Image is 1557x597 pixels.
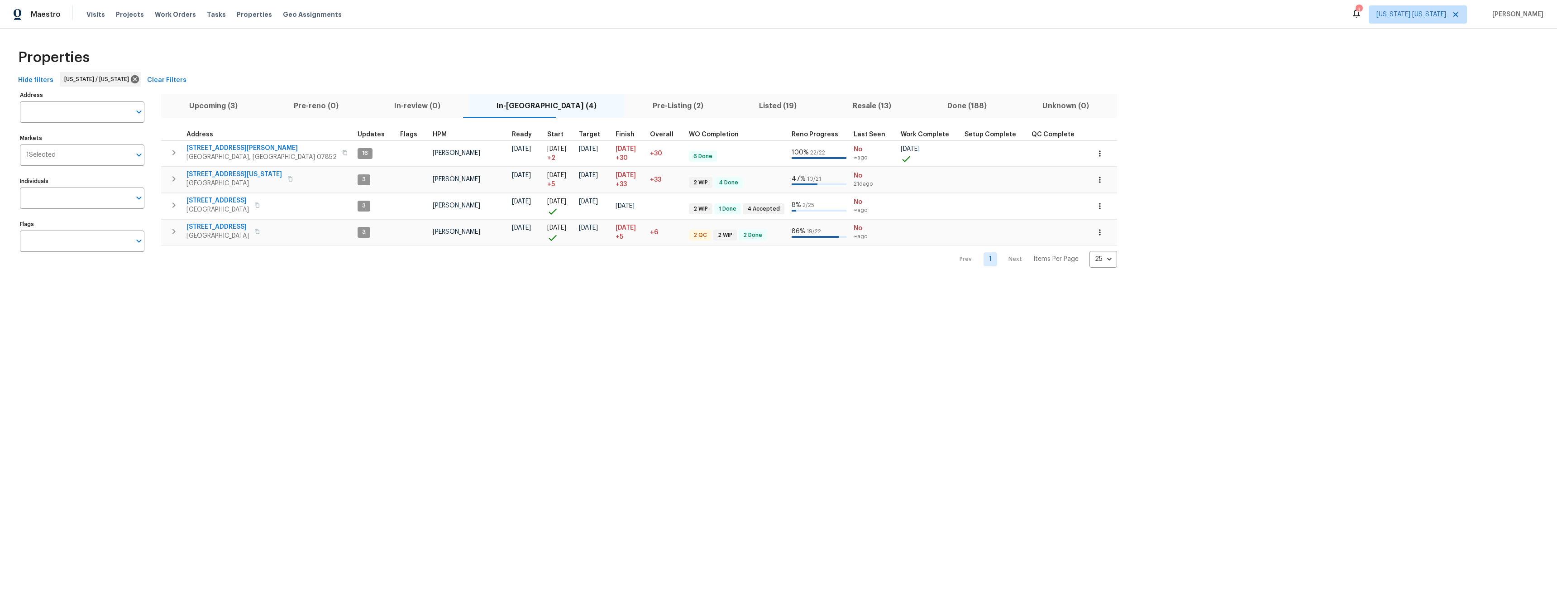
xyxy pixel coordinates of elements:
span: [DATE] [579,146,598,152]
span: In-review (0) [372,100,463,112]
span: 3 [358,228,369,236]
span: [DATE] [616,203,635,209]
span: [GEOGRAPHIC_DATA] [186,205,249,214]
span: [STREET_ADDRESS][PERSON_NAME] [186,144,337,153]
span: 1 Selected [26,151,56,159]
span: Setup Complete [965,131,1016,138]
td: 30 day(s) past target finish date [646,140,685,166]
span: Work Complete [901,131,949,138]
span: 2 WIP [690,179,712,187]
div: Target renovation project end date [579,131,608,138]
button: Open [133,106,145,118]
span: Properties [237,10,272,19]
div: Projected renovation finish date [616,131,643,138]
span: Properties [18,53,90,62]
div: [US_STATE] / [US_STATE] [60,72,141,87]
span: 19 / 22 [807,229,821,234]
span: Address [186,131,213,138]
span: Reno Progress [792,131,838,138]
span: Flags [400,131,417,138]
span: [DATE] [512,198,531,205]
span: +30 [616,154,628,163]
span: [DATE] [901,146,920,152]
span: Target [579,131,600,138]
span: 6 Done [690,153,716,160]
span: 100 % [792,149,809,156]
span: [DATE] [616,172,636,178]
td: Scheduled to finish 5 day(s) late [612,219,646,245]
span: [DATE] [616,225,636,231]
span: [PERSON_NAME] [433,202,480,209]
span: No [854,145,893,154]
span: +6 [650,229,658,236]
span: 1 Done [715,205,740,213]
span: +33 [616,180,627,189]
span: [PERSON_NAME] [433,150,480,156]
span: [DATE] [616,146,636,152]
span: Done (188) [925,100,1009,112]
span: No [854,171,893,180]
div: Earliest renovation start date (first business day after COE or Checkout) [512,131,540,138]
span: Maestro [31,10,61,19]
span: Unknown (0) [1020,100,1112,112]
span: [DATE] [512,172,531,178]
span: ∞ ago [854,154,893,162]
span: 2 WIP [690,205,712,213]
span: + 2 [547,154,555,163]
span: 2 / 25 [802,202,814,208]
span: 2 Done [740,231,766,239]
span: Projects [116,10,144,19]
div: Days past target finish date [650,131,682,138]
span: +33 [650,177,661,183]
label: Address [20,92,144,98]
button: Open [133,149,145,161]
span: HPM [433,131,447,138]
span: Listed (19) [736,100,819,112]
span: [DATE] [547,225,566,231]
span: 4 Done [715,179,742,187]
span: [DATE] [579,172,598,178]
span: [DATE] [547,172,566,178]
span: [GEOGRAPHIC_DATA] [186,179,282,188]
span: Resale (13) [830,100,914,112]
button: Clear Filters [143,72,190,89]
span: No [854,197,893,207]
span: 4 Accepted [744,205,783,213]
td: 6 day(s) past target finish date [646,219,685,245]
span: [PERSON_NAME] [433,229,480,235]
span: [US_STATE] [US_STATE] [1376,10,1446,19]
span: Pre-Listing (2) [630,100,726,112]
button: Open [133,192,145,204]
span: [PERSON_NAME] [1489,10,1543,19]
span: [GEOGRAPHIC_DATA], [GEOGRAPHIC_DATA] 07852 [186,153,337,162]
span: 10 / 21 [807,176,821,182]
span: Clear Filters [147,75,186,86]
label: Flags [20,221,144,227]
span: Last Seen [854,131,885,138]
span: [DATE] [547,198,566,205]
span: In-[GEOGRAPHIC_DATA] (4) [474,100,619,112]
td: Project started on time [544,193,575,219]
span: [PERSON_NAME] [433,176,480,183]
span: 47 % [792,176,806,182]
td: 33 day(s) past target finish date [646,167,685,193]
span: [STREET_ADDRESS][US_STATE] [186,170,282,179]
span: [DATE] [579,225,598,231]
span: 3 [358,176,369,183]
span: [US_STATE] / [US_STATE] [64,75,133,84]
div: Actual renovation start date [547,131,572,138]
span: [DATE] [547,146,566,152]
span: + 5 [547,180,555,189]
button: Open [133,235,145,247]
span: ∞ ago [854,207,893,214]
td: Project started 2 days late [544,140,575,166]
span: [STREET_ADDRESS] [186,196,249,205]
span: No [854,224,893,233]
span: [DATE] [512,146,531,152]
span: Ready [512,131,532,138]
button: Hide filters [14,72,57,89]
td: Project started on time [544,219,575,245]
span: Updates [358,131,385,138]
span: Upcoming (3) [167,100,260,112]
span: [DATE] [512,225,531,231]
